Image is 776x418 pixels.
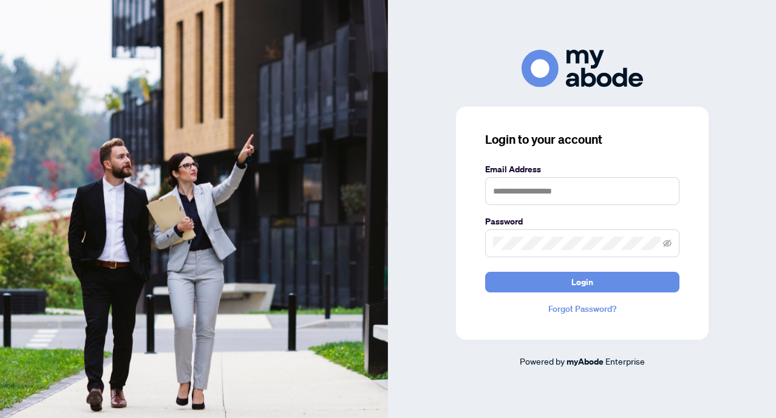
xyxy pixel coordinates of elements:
span: Powered by [520,356,565,366]
span: eye-invisible [663,239,672,248]
a: Forgot Password? [485,302,679,315]
h3: Login to your account [485,131,679,148]
a: myAbode [567,355,604,368]
button: Login [485,272,679,292]
label: Email Address [485,163,679,176]
label: Password [485,215,679,228]
span: Enterprise [605,356,645,366]
img: ma-logo [522,50,643,87]
span: Login [571,272,593,292]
